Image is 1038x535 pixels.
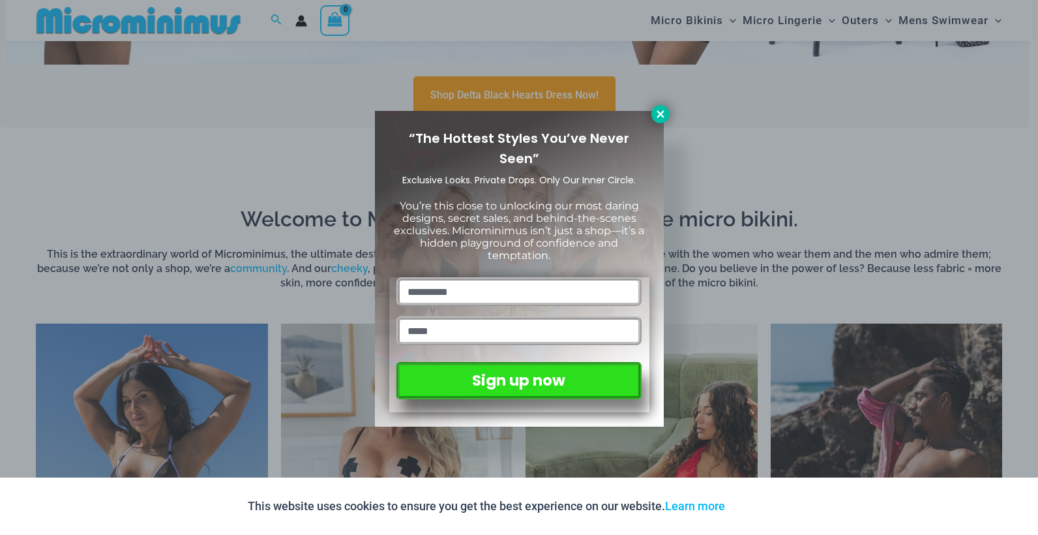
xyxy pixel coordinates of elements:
[651,105,670,123] button: Close
[402,174,636,187] span: Exclusive Looks. Private Drops. Only Our Inner Circle.
[409,129,629,168] span: “The Hottest Styles You’ve Never Seen”
[735,491,790,522] button: Accept
[394,200,644,262] span: You’re this close to unlocking our most daring designs, secret sales, and behind-the-scenes exclu...
[396,362,641,399] button: Sign up now
[665,499,725,513] a: Learn more
[248,497,725,516] p: This website uses cookies to ensure you get the best experience on our website.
